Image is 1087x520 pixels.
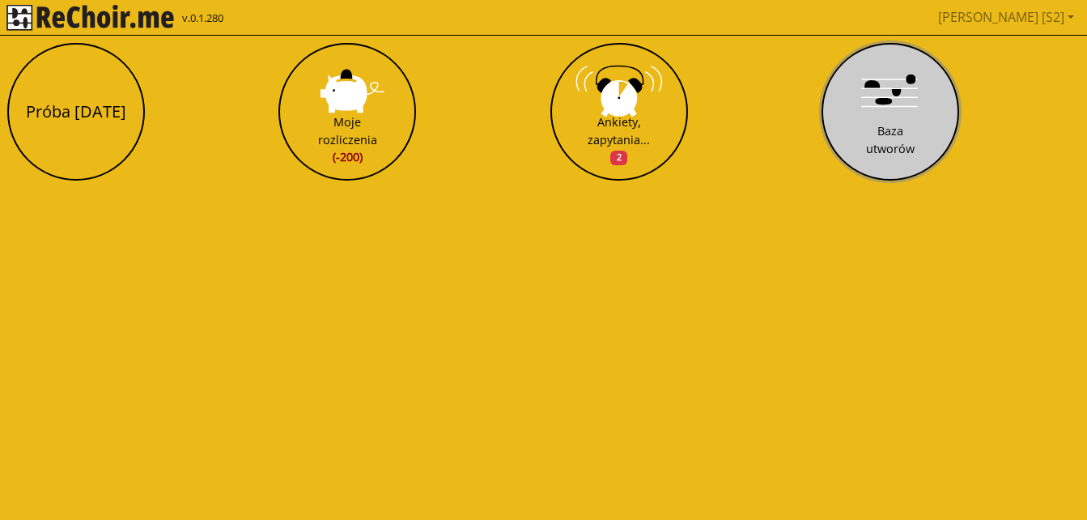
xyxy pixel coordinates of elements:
a: [PERSON_NAME] [S2] [932,1,1081,33]
div: Baza utworów [866,122,915,157]
div: Ankiety, zapytania... [588,113,650,166]
img: rekłajer mi [6,5,174,31]
span: (-200) [318,148,377,166]
button: Baza utworów [822,43,959,181]
div: Moje rozliczenia [318,113,377,166]
span: 2 [610,151,626,165]
button: Ankiety, zapytania...2 [550,43,688,181]
button: Próba [DATE] [7,43,145,181]
span: v.0.1.280 [182,11,223,27]
button: Moje rozliczenia(-200) [278,43,416,181]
